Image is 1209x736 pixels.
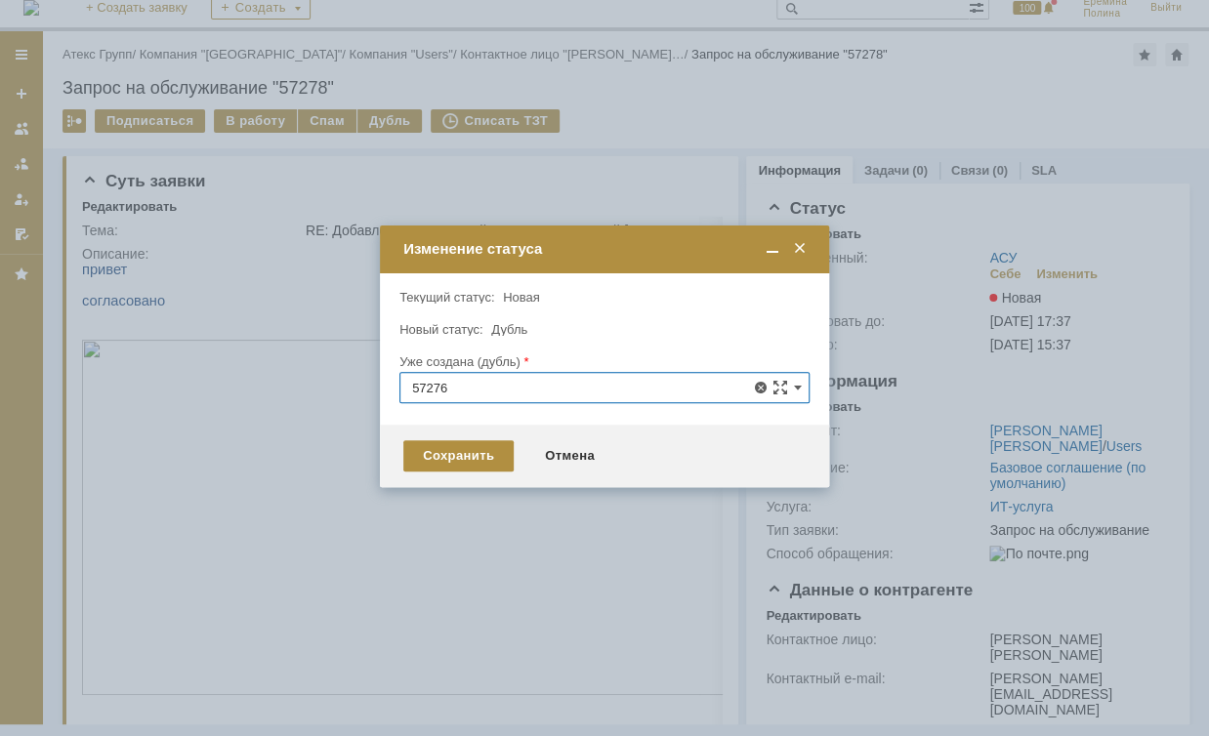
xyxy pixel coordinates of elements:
[399,355,806,368] div: Уже создана (дубль)
[753,380,769,395] span: Удалить
[399,290,494,305] label: Текущий статус:
[491,322,527,337] span: Дубль
[763,240,782,258] span: Свернуть (Ctrl + M)
[503,290,540,305] span: Новая
[399,322,483,337] label: Новый статус:
[790,240,810,258] span: Закрыть
[403,240,810,258] div: Изменение статуса
[772,380,788,395] span: Сложная форма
